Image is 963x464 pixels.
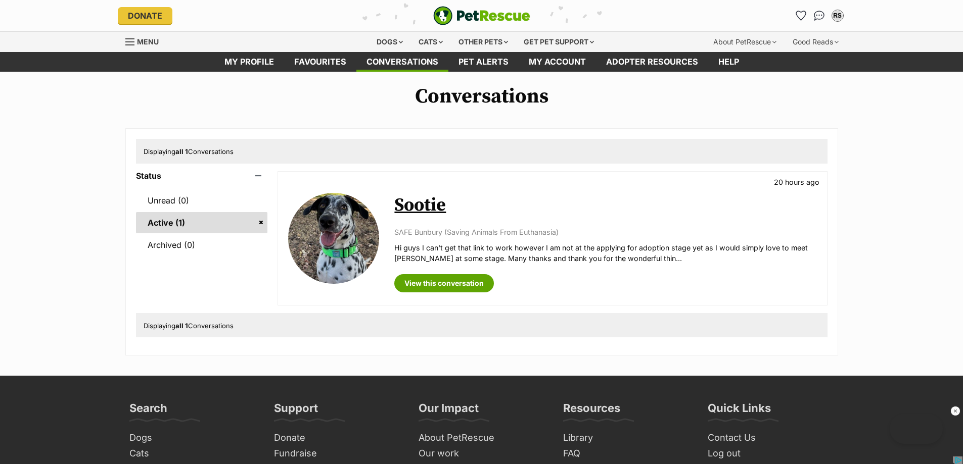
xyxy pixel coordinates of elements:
[793,8,809,24] a: Favourites
[596,52,708,72] a: Adopter resources
[793,8,846,24] ul: Account quick links
[125,32,166,50] a: Menu
[175,322,188,330] strong: all 1
[394,194,446,217] a: Sootie
[708,401,771,421] h3: Quick Links
[129,401,167,421] h3: Search
[830,8,846,24] button: My account
[419,401,479,421] h3: Our Impact
[136,212,268,233] a: Active (1)
[136,234,268,255] a: Archived (0)
[137,37,159,46] span: Menu
[519,52,596,72] a: My account
[950,406,960,416] img: close_rtb.svg
[214,52,284,72] a: My profile
[563,401,620,421] h3: Resources
[394,242,816,264] p: Hi guys I can't get that link to work however I am not at the applying for adoption stage yet as ...
[356,52,448,72] a: conversations
[411,32,450,52] div: Cats
[708,52,749,72] a: Help
[394,274,494,292] a: View this conversation
[833,11,843,21] div: RS
[394,227,816,237] p: SAFE Bunbury (Saving Animals From Euthanasia)
[370,32,410,52] div: Dogs
[136,190,268,211] a: Unread (0)
[144,322,234,330] span: Displaying Conversations
[774,177,819,187] p: 20 hours ago
[448,52,519,72] a: Pet alerts
[175,147,188,156] strong: all 1
[451,32,515,52] div: Other pets
[144,147,234,156] span: Displaying Conversations
[136,171,268,180] header: Status
[118,7,172,24] a: Donate
[433,6,530,25] a: PetRescue
[811,8,828,24] a: Conversations
[517,32,601,52] div: Get pet support
[274,401,318,421] h3: Support
[284,52,356,72] a: Favourites
[786,32,846,52] div: Good Reads
[288,193,379,284] img: Sootie
[433,6,530,25] img: logo-e224e6f780fb5917bec1dbf3a21bbac754714ae5b6737aabdf751b685950b380.svg
[706,32,784,52] div: About PetRescue
[814,11,824,21] img: chat-41dd97257d64d25036548639549fe6c8038ab92f7586957e7f3b1b290dea8141.svg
